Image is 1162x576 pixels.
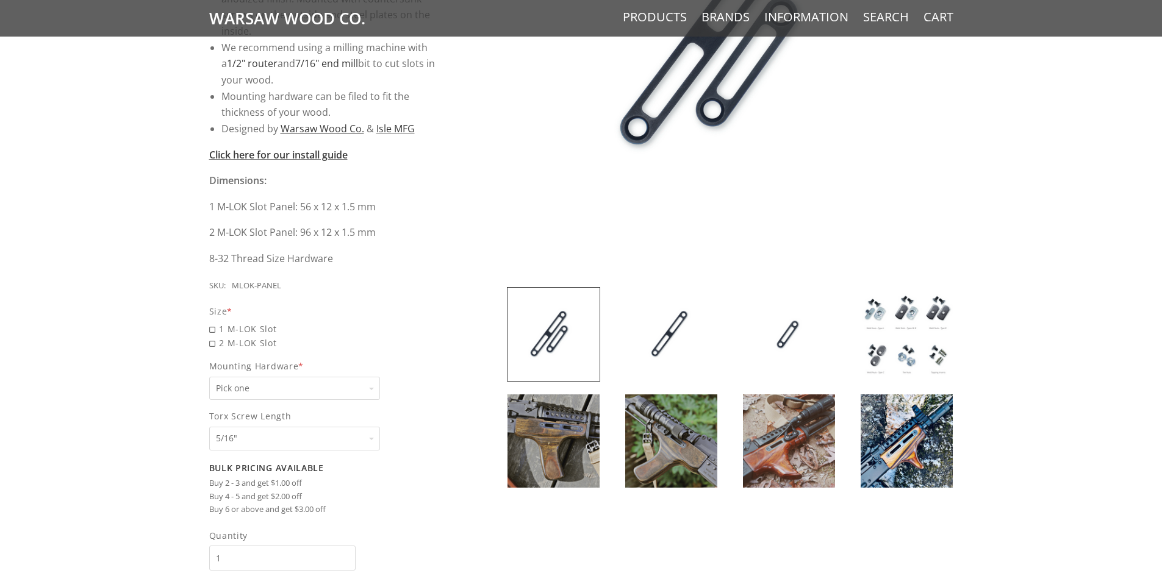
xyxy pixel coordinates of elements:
[209,477,443,490] li: Buy 2 - 3 and get $1.00 off
[209,377,380,400] select: Mounting Hardware*
[209,463,443,474] h2: Bulk Pricing Available
[281,122,364,135] a: Warsaw Wood Co.
[221,121,443,137] li: Designed by &
[221,40,443,88] li: We recommend using a milling machine with a and bit to cut slots in your wood.
[623,9,687,25] a: Products
[507,288,600,381] img: DIY M-LOK Panel Inserts
[209,251,443,267] p: 8-32 Thread Size Hardware
[209,174,267,187] strong: Dimensions:
[376,122,415,135] a: Isle MFG
[743,394,835,488] img: DIY M-LOK Panel Inserts
[209,427,380,450] select: Torx Screw Length
[209,546,356,571] input: Quantity
[209,409,443,423] span: Torx Screw Length
[209,199,443,215] p: 1 M-LOK Slot Panel: 56 x 12 x 1.5 mm
[209,359,443,373] span: Mounting Hardware
[764,9,848,25] a: Information
[209,304,443,318] div: Size
[209,336,443,350] span: 2 M-LOK Slot
[209,503,443,516] li: Buy 6 or above and get $3.00 off
[507,394,600,488] img: DIY M-LOK Panel Inserts
[209,490,443,503] li: Buy 4 - 5 and get $2.00 off
[209,279,226,293] div: SKU:
[863,9,909,25] a: Search
[701,9,750,25] a: Brands
[625,394,717,488] img: DIY M-LOK Panel Inserts
[924,9,953,25] a: Cart
[209,528,356,542] span: Quantity
[861,394,953,488] img: DIY M-LOK Panel Inserts
[209,322,443,336] span: 1 M-LOK Slot
[221,88,443,121] li: Mounting hardware can be filed to fit the thickness of your wood.
[295,57,358,70] a: 7/16" end mill
[227,57,278,70] a: 1/2" router
[861,288,953,381] img: DIY M-LOK Panel Inserts
[209,224,443,241] p: 2 M-LOK Slot Panel: 96 x 12 x 1.5 mm
[232,279,281,293] div: MLOK-PANEL
[209,148,348,162] a: Click here for our install guide
[625,288,717,381] img: DIY M-LOK Panel Inserts
[743,288,835,381] img: DIY M-LOK Panel Inserts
